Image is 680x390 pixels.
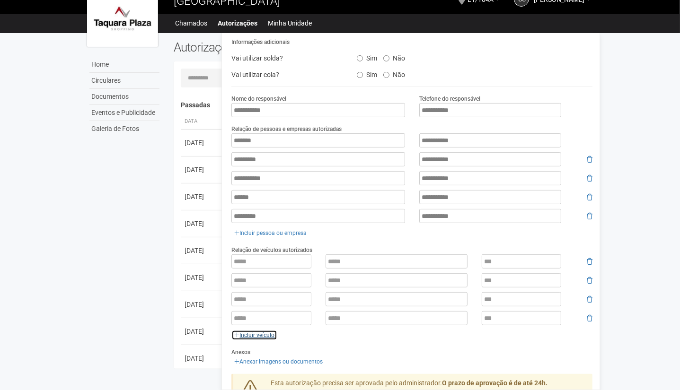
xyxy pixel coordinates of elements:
[185,327,220,336] div: [DATE]
[442,379,548,387] strong: O prazo de aprovação é de até 24h.
[231,330,277,340] a: Incluir veículo
[174,40,376,54] h2: Autorizações
[419,95,480,103] label: Telefone do responsável
[185,354,220,363] div: [DATE]
[185,219,220,228] div: [DATE]
[231,125,342,133] label: Relação de pessoas e empresas autorizadas
[185,300,220,309] div: [DATE]
[357,72,363,78] input: Sim
[587,277,592,284] i: Remover
[231,95,286,103] label: Nome do responsável
[218,17,258,30] a: Autorizações
[185,273,220,282] div: [DATE]
[89,73,159,89] a: Circulares
[357,68,377,79] label: Sim
[89,121,159,137] a: Galeria de Fotos
[185,138,220,147] div: [DATE]
[231,348,250,356] label: Anexos
[587,175,592,182] i: Remover
[224,51,349,65] div: Vai utilizar solda?
[587,213,592,219] i: Remover
[587,156,592,163] i: Remover
[89,57,159,73] a: Home
[231,228,309,238] a: Incluir pessoa ou empresa
[231,246,312,254] label: Relação de veículos autorizados
[231,356,326,367] a: Anexar imagens ou documentos
[383,55,389,61] input: Não
[185,192,220,201] div: [DATE]
[587,296,592,303] i: Remover
[89,89,159,105] a: Documentos
[587,258,592,265] i: Remover
[181,114,223,130] th: Data
[185,165,220,174] div: [DATE]
[357,51,377,62] label: Sim
[181,102,586,109] h4: Passadas
[383,51,405,62] label: Não
[383,72,389,78] input: Não
[176,17,208,30] a: Chamados
[357,55,363,61] input: Sim
[268,17,312,30] a: Minha Unidade
[587,315,592,321] i: Remover
[224,68,349,82] div: Vai utilizar cola?
[383,68,405,79] label: Não
[587,194,592,200] i: Remover
[89,105,159,121] a: Eventos e Publicidade
[185,246,220,255] div: [DATE]
[231,38,290,46] label: Informações adicionais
